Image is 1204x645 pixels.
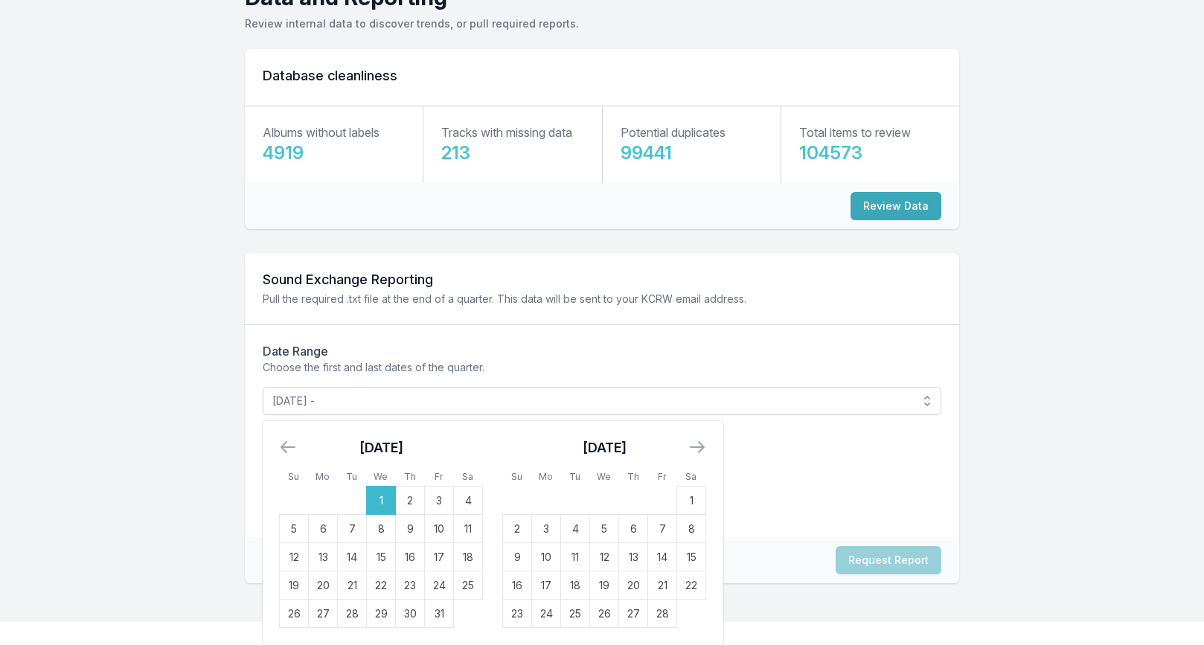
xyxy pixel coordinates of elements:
[583,440,627,455] strong: [DATE]
[263,271,941,289] h2: Sound Exchange Reporting
[338,543,367,571] td: Choose Tuesday, January 14, 2025 as your check-out date. It’s available.
[263,292,941,307] p: Pull the required .txt file at the end of a quarter. This data will be sent to your KCRW email ad...
[677,571,706,600] td: Choose Saturday, February 22, 2025 as your check-out date. It’s available.
[658,471,666,482] small: Fr
[280,515,309,543] td: Choose Sunday, January 5, 2025 as your check-out date. It’s available.
[619,600,648,628] td: Choose Thursday, February 27, 2025 as your check-out date. It’s available.
[677,543,706,571] td: Choose Saturday, February 15, 2025 as your check-out date. It’s available.
[309,600,338,628] td: Choose Monday, January 27, 2025 as your check-out date. It’s available.
[309,571,338,600] td: Choose Monday, January 20, 2025 as your check-out date. It’s available.
[245,16,959,31] p: Review internal data to discover trends, or pull required reports.
[454,571,483,600] td: Choose Saturday, January 25, 2025 as your check-out date. It’s available.
[359,440,403,455] strong: [DATE]
[367,600,396,628] td: Choose Wednesday, January 29, 2025 as your check-out date. It’s available.
[441,142,470,164] big: 213
[263,421,723,645] div: Calendar
[338,515,367,543] td: Choose Tuesday, January 7, 2025 as your check-out date. It’s available.
[532,543,561,571] td: Choose Monday, February 10, 2025 as your check-out date. It’s available.
[619,571,648,600] td: Choose Thursday, February 20, 2025 as your check-out date. It’s available.
[374,471,388,482] small: We
[619,515,648,543] td: Choose Thursday, February 6, 2025 as your check-out date. It’s available.
[346,471,357,482] small: Tu
[425,515,454,543] td: Choose Friday, January 10, 2025 as your check-out date. It’s available.
[561,515,590,543] td: Choose Tuesday, February 4, 2025 as your check-out date. It’s available.
[511,471,522,482] small: Su
[561,571,590,600] td: Choose Tuesday, February 18, 2025 as your check-out date. It’s available.
[396,515,425,543] td: Choose Thursday, January 9, 2025 as your check-out date. It’s available.
[441,123,572,141] p: Tracks with missing data
[503,600,532,628] td: Choose Sunday, February 23, 2025 as your check-out date. It’s available.
[532,600,561,628] td: Choose Monday, February 24, 2025 as your check-out date. It’s available.
[648,515,677,543] td: Choose Friday, February 7, 2025 as your check-out date. It’s available.
[532,571,561,600] td: Choose Monday, February 17, 2025 as your check-out date. It’s available.
[280,543,309,571] td: Choose Sunday, January 12, 2025 as your check-out date. It’s available.
[799,123,911,141] p: Total items to review
[425,600,454,628] td: Choose Friday, January 31, 2025 as your check-out date. It’s available.
[367,515,396,543] td: Choose Wednesday, January 8, 2025 as your check-out date. It’s available.
[454,543,483,571] td: Choose Saturday, January 18, 2025 as your check-out date. It’s available.
[590,515,619,543] td: Choose Wednesday, February 5, 2025 as your check-out date. It’s available.
[280,600,309,628] td: Choose Sunday, January 26, 2025 as your check-out date. It’s available.
[648,543,677,571] td: Choose Friday, February 14, 2025 as your check-out date. It’s available.
[621,123,726,141] p: Potential duplicates
[309,543,338,571] td: Choose Monday, January 13, 2025 as your check-out date. It’s available.
[648,600,677,628] td: Choose Friday, February 28, 2025 as your check-out date. It’s available.
[309,515,338,543] td: Choose Monday, January 6, 2025 as your check-out date. It’s available.
[263,387,941,415] button: [DATE] -
[799,142,862,164] big: 104573
[404,471,416,482] small: Th
[561,600,590,628] td: Choose Tuesday, February 25, 2025 as your check-out date. It’s available.
[263,360,941,375] p: Choose the first and last dates of the quarter.
[454,487,483,515] td: Choose Saturday, January 4, 2025 as your check-out date. It’s available.
[627,471,639,482] small: Th
[619,543,648,571] td: Choose Thursday, February 13, 2025 as your check-out date. It’s available.
[367,487,396,515] td: Selected as start date. Wednesday, January 1, 2025
[279,438,297,456] button: Move backward to switch to the previous month.
[272,394,911,408] span: [DATE] -
[263,123,380,141] p: Albums without labels
[569,471,580,482] small: Tu
[503,543,532,571] td: Choose Sunday, February 9, 2025 as your check-out date. It’s available.
[590,600,619,628] td: Choose Wednesday, February 26, 2025 as your check-out date. It’s available.
[590,543,619,571] td: Choose Wednesday, February 12, 2025 as your check-out date. It’s available.
[688,438,706,456] button: Move forward to switch to the next month.
[316,471,330,482] small: Mo
[367,571,396,600] td: Choose Wednesday, January 22, 2025 as your check-out date. It’s available.
[280,571,309,600] td: Choose Sunday, January 19, 2025 as your check-out date. It’s available.
[396,543,425,571] td: Choose Thursday, January 16, 2025 as your check-out date. It’s available.
[539,471,553,482] small: Mo
[597,471,611,482] small: We
[851,192,941,220] button: Review Data
[462,471,473,482] small: Sa
[561,543,590,571] td: Choose Tuesday, February 11, 2025 as your check-out date. It’s available.
[677,515,706,543] td: Choose Saturday, February 8, 2025 as your check-out date. It’s available.
[367,543,396,571] td: Choose Wednesday, January 15, 2025 as your check-out date. It’s available.
[677,487,706,515] td: Choose Saturday, February 1, 2025 as your check-out date. It’s available.
[263,67,941,85] h2: Database cleanliness
[685,471,697,482] small: Sa
[263,342,941,360] h2: Date Range
[621,142,672,164] big: 99441
[338,571,367,600] td: Choose Tuesday, January 21, 2025 as your check-out date. It’s available.
[503,515,532,543] td: Choose Sunday, February 2, 2025 as your check-out date. It’s available.
[454,515,483,543] td: Choose Saturday, January 11, 2025 as your check-out date. It’s available.
[425,543,454,571] td: Choose Friday, January 17, 2025 as your check-out date. It’s available.
[648,571,677,600] td: Choose Friday, February 21, 2025 as your check-out date. It’s available.
[396,600,425,628] td: Choose Thursday, January 30, 2025 as your check-out date. It’s available.
[425,571,454,600] td: Choose Friday, January 24, 2025 as your check-out date. It’s available.
[396,487,425,515] td: Choose Thursday, January 2, 2025 as your check-out date. It’s available.
[503,571,532,600] td: Choose Sunday, February 16, 2025 as your check-out date. It’s available.
[590,571,619,600] td: Choose Wednesday, February 19, 2025 as your check-out date. It’s available.
[338,600,367,628] td: Choose Tuesday, January 28, 2025 as your check-out date. It’s available.
[435,471,443,482] small: Fr
[288,471,299,482] small: Su
[263,142,304,164] big: 4919
[396,571,425,600] td: Choose Thursday, January 23, 2025 as your check-out date. It’s available.
[425,487,454,515] td: Choose Friday, January 3, 2025 as your check-out date. It’s available.
[532,515,561,543] td: Choose Monday, February 3, 2025 as your check-out date. It’s available.
[836,546,941,574] button: Request Report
